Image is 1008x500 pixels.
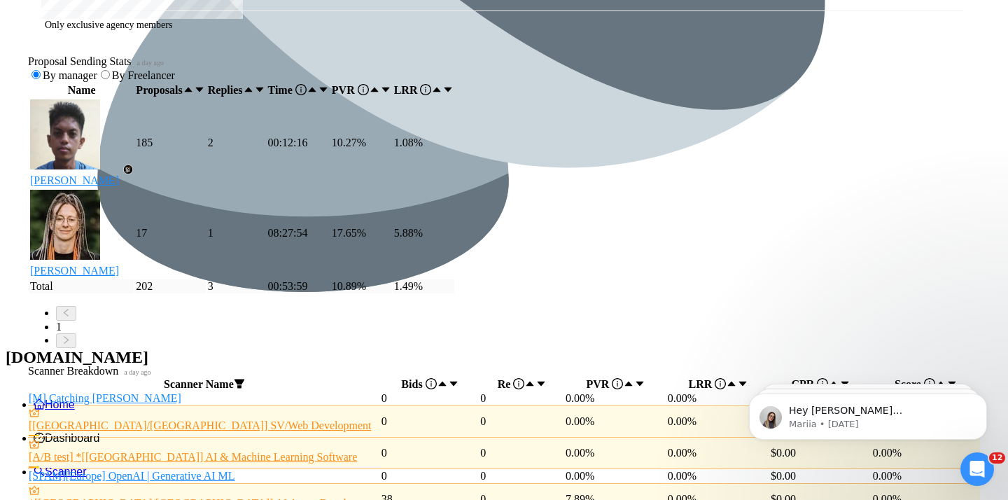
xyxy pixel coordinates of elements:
[623,378,634,389] span: caret-up
[770,468,872,483] td: $0.00
[513,378,524,389] span: info-circle
[565,405,667,437] td: 0.00%
[989,452,1005,464] span: 12
[479,391,565,406] td: 0
[208,84,243,96] span: Replies
[30,99,100,169] img: AK
[34,388,1002,422] li: Home
[586,378,623,390] span: PVR
[28,55,980,68] span: Proposal Sending Stats
[394,84,432,96] span: LRR
[295,84,307,95] span: info-circle
[667,468,770,483] td: 0.00%
[479,437,565,468] td: 0
[29,83,134,97] th: Name
[137,59,164,67] time: a day ago
[689,378,727,390] span: LRR
[30,190,133,277] a: IM[PERSON_NAME]
[420,84,431,95] span: info-circle
[243,84,254,95] span: caret-up
[426,378,437,389] span: info-circle
[442,84,454,95] span: caret-down
[62,308,71,317] span: left
[358,84,369,95] span: info-circle
[331,279,392,293] td: 10.89 %
[112,69,175,81] span: By Freelancer
[194,84,205,95] span: caret-down
[448,378,459,389] span: caret-down
[565,391,667,406] td: 0.00%
[101,70,110,79] input: By Freelancer
[45,20,172,30] span: Only exclusive agency members
[56,321,980,333] li: 1
[30,174,133,187] div: [PERSON_NAME]
[524,378,535,389] span: caret-up
[479,405,565,437] td: 0
[164,378,234,390] span: Scanner Name
[234,378,245,390] span: filter
[136,84,182,96] span: Proposals
[30,190,100,260] img: IM
[267,99,330,188] td: 00:12:16
[381,391,479,406] td: 0
[332,84,369,96] span: PVR
[56,321,62,333] a: 1
[267,189,330,278] td: 08:27:54
[268,84,307,96] span: Time
[234,378,245,389] span: filter
[437,378,448,389] span: caret-up
[56,333,980,348] li: Next Page
[254,84,265,95] span: caret-down
[183,84,194,95] span: caret-up
[634,378,645,389] span: caret-down
[728,364,1008,462] iframe: Intercom notifications message
[56,333,76,348] button: right
[381,437,479,468] td: 0
[960,452,994,486] iframe: Intercom live chat
[31,70,41,79] input: By manager
[380,84,391,95] span: caret-down
[29,470,235,482] a: [SPAM][Europe] OpenAI | Generative AI ML
[34,466,87,478] a: searchScanner
[30,99,133,187] a: AK[PERSON_NAME]
[667,405,770,437] td: 0.00%
[43,69,97,81] span: By manager
[565,437,667,468] td: 0.00%
[381,468,479,483] td: 0
[45,466,87,478] span: Scanner
[498,378,525,390] span: Re
[56,306,76,321] button: left
[30,265,133,277] div: [PERSON_NAME]
[135,83,205,97] th: Proposals
[6,340,1002,374] h1: [DOMAIN_NAME]
[667,391,770,406] td: 0.00%
[29,485,40,496] span: crown
[565,468,667,483] td: 0.00%
[401,378,436,390] span: Bids
[62,335,71,345] span: right
[123,165,133,174] img: gigradar-bm.png
[34,466,45,477] span: search
[479,468,565,483] td: 0
[535,378,547,389] span: caret-down
[29,451,380,464] a: [A/B test] *[[GEOGRAPHIC_DATA]] AI & Machine Learning Software
[331,189,392,278] td: 17.65%
[331,99,392,188] td: 10.27%
[124,368,150,376] time: a day ago
[56,306,980,321] li: Previous Page
[207,83,266,97] th: Replies
[307,84,318,95] span: caret-up
[667,437,770,468] td: 0.00%
[369,84,380,95] span: caret-up
[612,378,623,389] span: info-circle
[715,378,726,389] span: info-circle
[29,392,181,404] a: [M] Catching [PERSON_NAME]
[726,378,737,389] span: caret-up
[29,407,40,418] span: crown
[872,468,980,483] td: 0.00%
[318,84,329,95] span: caret-down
